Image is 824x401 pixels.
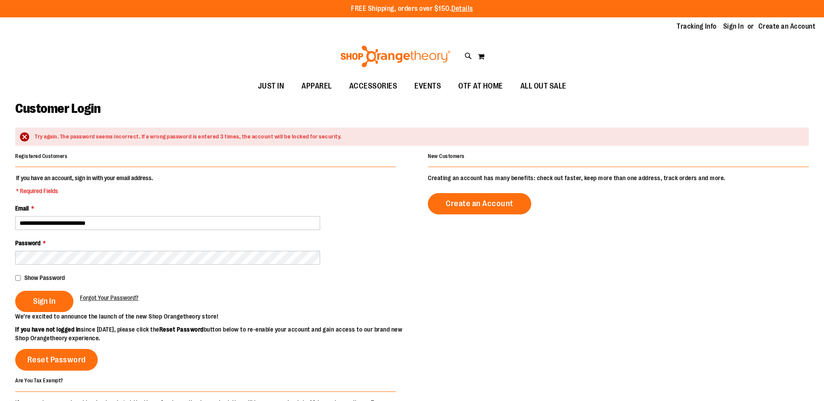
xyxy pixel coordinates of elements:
a: Create an Account [758,22,816,31]
span: ACCESSORIES [349,76,397,96]
strong: Reset Password [159,326,204,333]
strong: Registered Customers [15,153,67,159]
p: Creating an account has many benefits: check out faster, keep more than one address, track orders... [428,174,809,182]
p: We’re excited to announce the launch of the new Shop Orangetheory store! [15,312,412,321]
a: Forgot Your Password? [80,293,139,302]
span: Forgot Your Password? [80,294,139,301]
p: FREE Shipping, orders over $150. [351,4,473,14]
legend: If you have an account, sign in with your email address. [15,174,154,195]
a: Sign In [723,22,744,31]
strong: If you have not logged in [15,326,81,333]
button: Sign In [15,291,73,312]
span: APPAREL [301,76,332,96]
span: Password [15,240,40,247]
span: EVENTS [414,76,441,96]
span: Reset Password [27,355,86,365]
span: OTF AT HOME [458,76,503,96]
strong: New Customers [428,153,465,159]
span: JUST IN [258,76,285,96]
a: Reset Password [15,349,98,371]
a: Create an Account [428,193,531,214]
span: * Required Fields [16,187,153,195]
span: ALL OUT SALE [520,76,566,96]
strong: Are You Tax Exempt? [15,378,63,384]
span: Show Password [24,274,65,281]
span: Sign In [33,296,56,306]
span: Email [15,205,29,212]
a: Details [451,5,473,13]
div: Try again. The password seems incorrect. If a wrong password is entered 3 times, the account will... [35,133,800,141]
img: Shop Orangetheory [339,46,452,67]
p: since [DATE], please click the button below to re-enable your account and gain access to our bran... [15,325,412,342]
span: Customer Login [15,101,100,116]
a: Tracking Info [677,22,717,31]
span: Create an Account [446,199,513,208]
